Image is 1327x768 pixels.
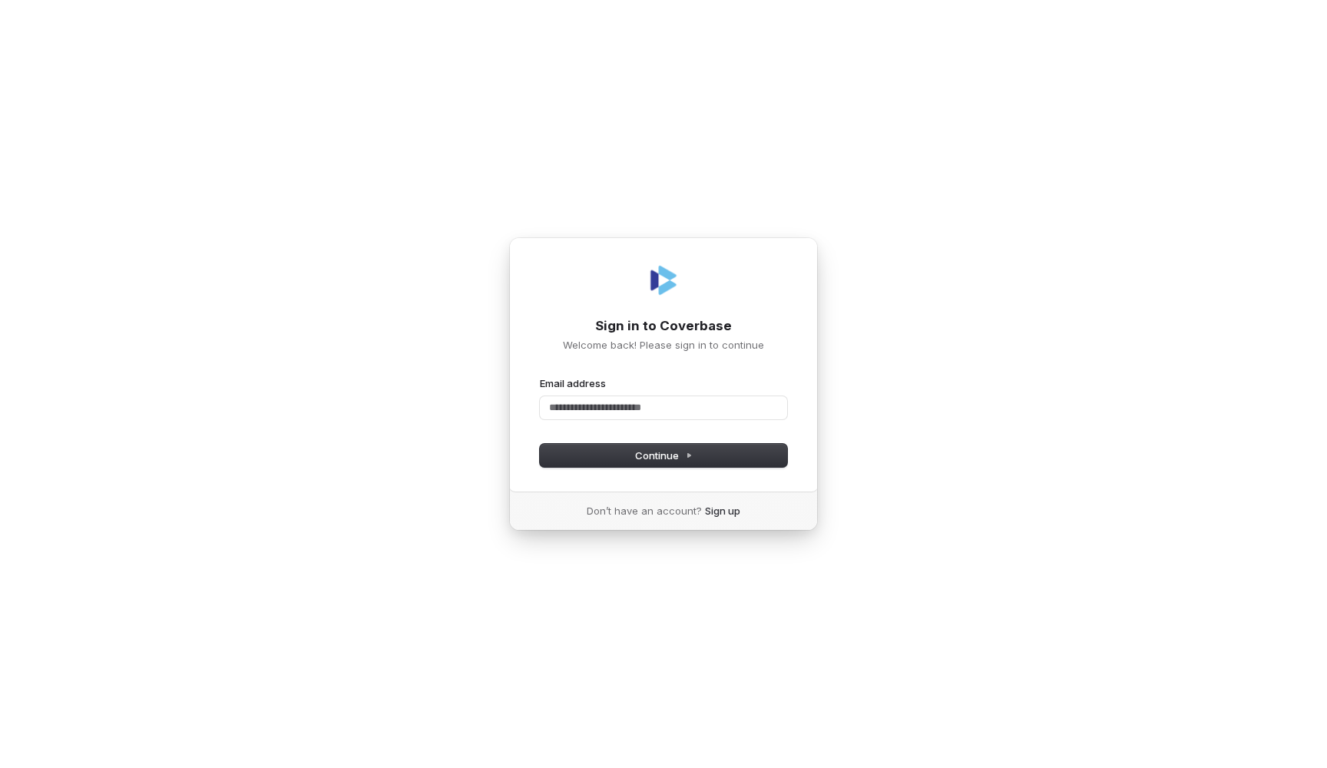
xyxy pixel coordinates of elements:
button: Continue [540,444,787,467]
a: Sign up [705,504,740,518]
p: Welcome back! Please sign in to continue [540,338,787,352]
span: Continue [635,449,693,462]
img: Coverbase [645,262,682,299]
span: Don’t have an account? [587,504,702,518]
label: Email address [540,376,606,390]
h1: Sign in to Coverbase [540,317,787,336]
